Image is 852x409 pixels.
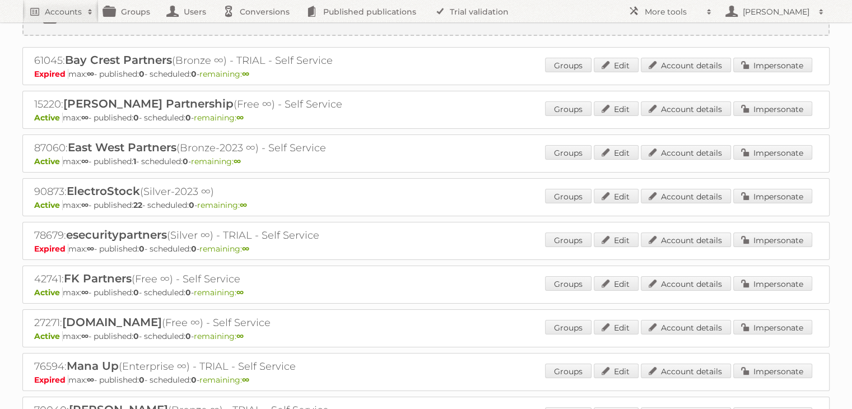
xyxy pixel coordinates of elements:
strong: ∞ [81,113,89,123]
a: Impersonate [733,145,812,160]
strong: ∞ [242,375,249,385]
a: Impersonate [733,58,812,72]
span: Bay Crest Partners [65,53,172,67]
strong: ∞ [236,287,244,298]
a: Groups [545,320,592,334]
span: Active [34,331,63,341]
span: East West Partners [68,141,176,154]
a: Account details [641,58,731,72]
a: Edit [594,320,639,334]
span: remaining: [199,375,249,385]
a: Edit [594,189,639,203]
strong: ∞ [81,331,89,341]
strong: ∞ [87,69,94,79]
strong: 1 [133,156,136,166]
span: Expired [34,375,68,385]
h2: 42741: (Free ∞) - Self Service [34,272,426,286]
span: remaining: [199,69,249,79]
a: Impersonate [733,101,812,116]
p: max: - published: - scheduled: - [34,331,818,341]
span: Active [34,113,63,123]
a: Edit [594,101,639,116]
a: Account details [641,364,731,378]
strong: ∞ [242,69,249,79]
span: remaining: [194,287,244,298]
span: FK Partners [64,272,132,285]
span: Mana Up [67,359,119,373]
h2: Accounts [45,6,82,17]
p: max: - published: - scheduled: - [34,113,818,123]
strong: ∞ [240,200,247,210]
a: Account details [641,233,731,247]
strong: 0 [139,69,145,79]
h2: 78679: (Silver ∞) - TRIAL - Self Service [34,228,426,243]
a: Impersonate [733,233,812,247]
p: max: - published: - scheduled: - [34,287,818,298]
a: Account details [641,276,731,291]
strong: 0 [185,113,191,123]
strong: 0 [189,200,194,210]
a: Account details [641,189,731,203]
strong: ∞ [87,375,94,385]
p: max: - published: - scheduled: - [34,200,818,210]
p: max: - published: - scheduled: - [34,69,818,79]
strong: 0 [133,287,139,298]
h2: 61045: (Bronze ∞) - TRIAL - Self Service [34,53,426,68]
a: Edit [594,233,639,247]
strong: 0 [183,156,188,166]
span: [PERSON_NAME] Partnership [63,97,234,110]
span: Expired [34,69,68,79]
strong: 0 [191,69,197,79]
a: Edit [594,364,639,378]
a: Impersonate [733,320,812,334]
strong: 0 [133,113,139,123]
a: Groups [545,58,592,72]
h2: More tools [645,6,701,17]
span: remaining: [194,113,244,123]
a: Groups [545,233,592,247]
h2: 90873: (Silver-2023 ∞) [34,184,426,199]
a: Edit [594,276,639,291]
a: Impersonate [733,364,812,378]
span: [DOMAIN_NAME] [62,315,162,329]
strong: 0 [139,375,145,385]
a: Impersonate [733,189,812,203]
span: Active [34,287,63,298]
p: max: - published: - scheduled: - [34,244,818,254]
a: Edit [594,145,639,160]
p: max: - published: - scheduled: - [34,156,818,166]
span: remaining: [194,331,244,341]
a: Edit [594,58,639,72]
strong: ∞ [242,244,249,254]
strong: ∞ [236,331,244,341]
a: Groups [545,364,592,378]
strong: 0 [191,244,197,254]
a: Account details [641,101,731,116]
a: Groups [545,145,592,160]
h2: 76594: (Enterprise ∞) - TRIAL - Self Service [34,359,426,374]
a: Groups [545,276,592,291]
strong: 0 [191,375,197,385]
strong: ∞ [234,156,241,166]
strong: ∞ [87,244,94,254]
span: remaining: [199,244,249,254]
span: remaining: [197,200,247,210]
span: esecuritypartners [66,228,167,241]
strong: 0 [185,331,191,341]
a: Impersonate [733,276,812,291]
strong: 0 [185,287,191,298]
h2: 15220: (Free ∞) - Self Service [34,97,426,111]
span: Active [34,200,63,210]
strong: 22 [133,200,142,210]
h2: 27271: (Free ∞) - Self Service [34,315,426,330]
strong: 0 [133,331,139,341]
span: ElectroStock [67,184,140,198]
span: Active [34,156,63,166]
h2: 87060: (Bronze-2023 ∞) - Self Service [34,141,426,155]
strong: ∞ [81,287,89,298]
a: Account details [641,145,731,160]
strong: ∞ [81,200,89,210]
strong: 0 [139,244,145,254]
a: Groups [545,189,592,203]
p: max: - published: - scheduled: - [34,375,818,385]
